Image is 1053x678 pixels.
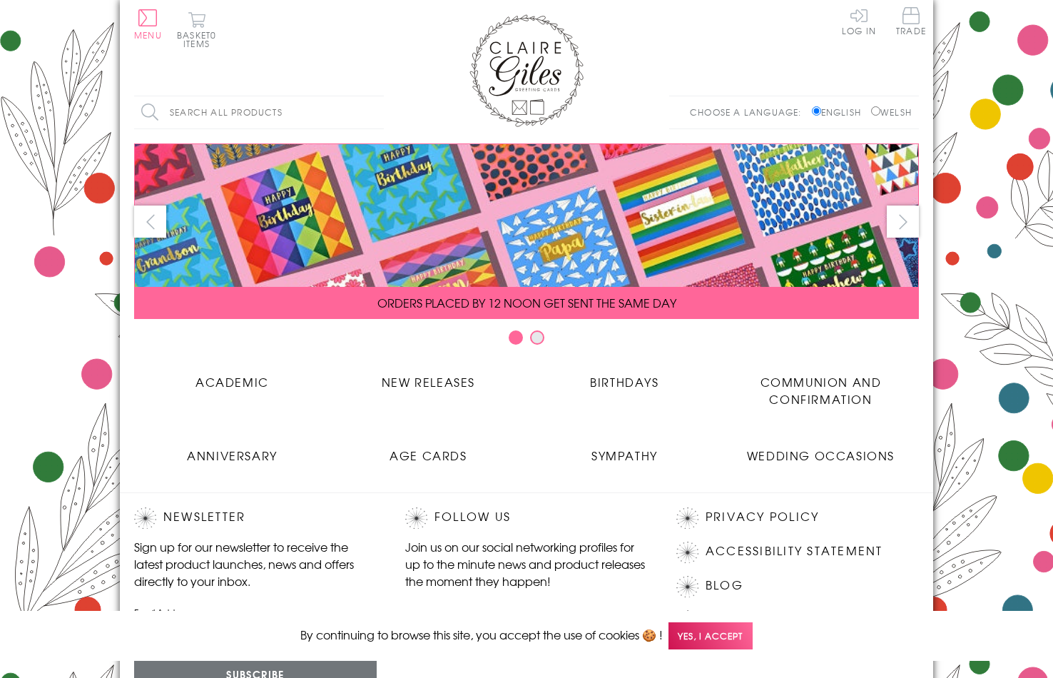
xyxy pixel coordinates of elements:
p: Choose a language: [690,106,809,118]
a: Privacy Policy [706,507,819,527]
a: Wedding Occasions [723,436,919,464]
span: Menu [134,29,162,41]
a: Academic [134,363,330,390]
a: Log In [842,7,876,35]
p: Sign up for our newsletter to receive the latest product launches, news and offers directly to yo... [134,538,377,590]
img: Claire Giles Greetings Cards [469,14,584,127]
button: Menu [134,9,162,39]
a: Blog [706,576,743,595]
label: Welsh [871,106,912,118]
button: prev [134,206,166,238]
button: Basket0 items [177,11,216,48]
a: Contact Us [706,610,793,629]
span: Age Cards [390,447,467,464]
label: Email Address [134,606,377,619]
button: next [887,206,919,238]
span: New Releases [382,373,475,390]
a: Trade [896,7,926,38]
span: Anniversary [187,447,278,464]
span: Wedding Occasions [747,447,895,464]
a: New Releases [330,363,526,390]
input: English [812,106,821,116]
span: 0 items [183,29,216,50]
h2: Newsletter [134,507,377,529]
span: Communion and Confirmation [760,373,882,408]
span: Sympathy [591,447,658,464]
p: Join us on our social networking profiles for up to the minute news and product releases the mome... [405,538,648,590]
span: Academic [195,373,269,390]
a: Sympathy [526,436,723,464]
div: Carousel Pagination [134,330,919,352]
a: Accessibility Statement [706,542,883,561]
span: Yes, I accept [668,622,753,650]
span: Birthdays [590,373,658,390]
input: Search [370,96,384,128]
a: Anniversary [134,436,330,464]
h2: Follow Us [405,507,648,529]
span: ORDERS PLACED BY 12 NOON GET SENT THE SAME DAY [377,294,676,311]
a: Birthdays [526,363,723,390]
button: Carousel Page 1 (Current Slide) [509,330,523,345]
input: Welsh [871,106,880,116]
span: Trade [896,7,926,35]
a: Communion and Confirmation [723,363,919,408]
a: Age Cards [330,436,526,464]
input: Search all products [134,96,384,128]
button: Carousel Page 2 [530,330,544,345]
label: English [812,106,868,118]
